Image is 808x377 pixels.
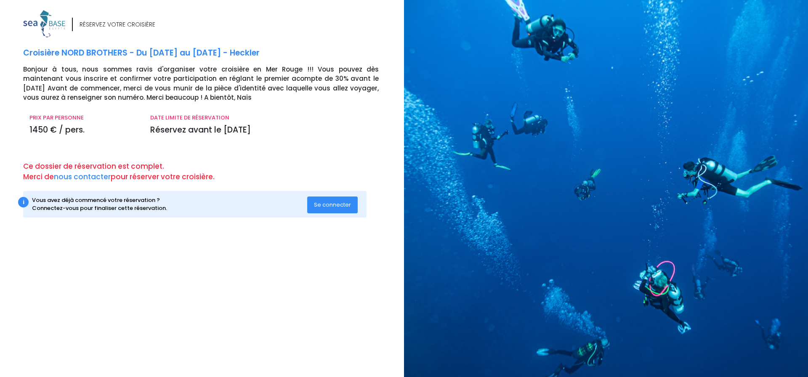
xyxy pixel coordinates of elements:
p: Croisière NORD BROTHERS - Du [DATE] au [DATE] - Heckler [23,47,398,59]
a: Se connecter [307,201,358,208]
a: nous contacter [54,172,111,182]
div: i [18,197,29,207]
p: DATE LIMITE DE RÉSERVATION [150,114,379,122]
div: Vous avez déjà commencé votre réservation ? Connectez-vous pour finaliser cette réservation. [32,196,308,212]
button: Se connecter [307,196,358,213]
p: Bonjour à tous, nous sommes ravis d'organiser votre croisière en Mer Rouge !!! Vous pouvez dès ma... [23,65,398,103]
p: 1450 € / pers. [29,124,138,136]
p: PRIX PAR PERSONNE [29,114,138,122]
div: RÉSERVEZ VOTRE CROISIÈRE [80,20,155,29]
p: Ce dossier de réservation est complet. Merci de pour réserver votre croisière. [23,161,398,183]
img: logo_color1.png [23,10,65,37]
p: Réservez avant le [DATE] [150,124,379,136]
span: Se connecter [314,201,351,209]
